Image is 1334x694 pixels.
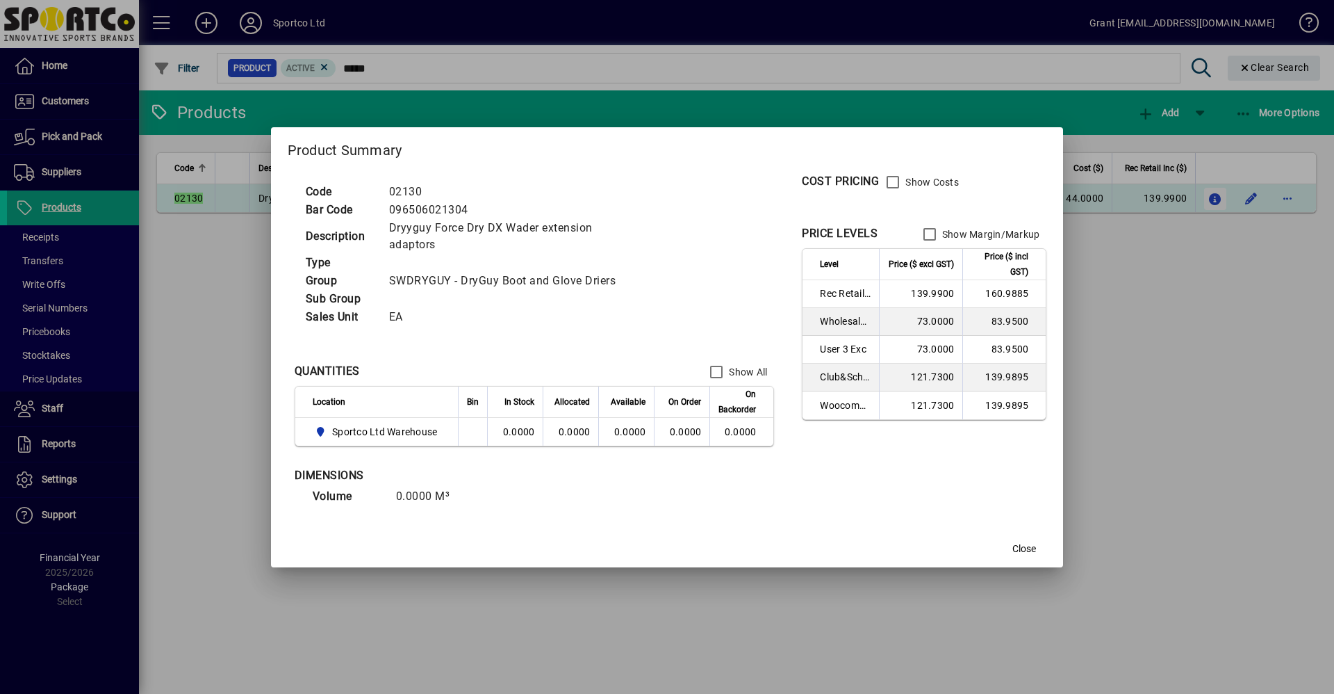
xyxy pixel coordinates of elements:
span: Rec Retail Inc [820,287,871,300]
td: 096506021304 [382,201,635,219]
span: 0.0000 [670,426,702,437]
td: 139.9895 [962,392,1046,419]
td: Type [299,254,382,272]
button: Close [1002,537,1046,562]
div: DIMENSIONS [295,467,642,484]
span: User 3 Exc [820,342,871,356]
span: On Backorder [718,387,756,417]
h2: Product Summary [271,127,1064,168]
td: 73.0000 [879,336,962,364]
td: Code [299,183,382,201]
div: COST PRICING [802,173,879,190]
td: Group [299,272,382,290]
td: 0.0000 M³ [389,487,472,506]
td: 121.7300 [879,364,962,392]
td: 139.9900 [879,280,962,308]
span: Sportco Ltd Warehouse [332,425,437,439]
td: Sales Unit [299,308,382,326]
td: 0.0000 [709,418,773,446]
span: Woocommerce Retail [820,398,871,412]
td: 83.9500 [962,336,1046,364]
div: PRICE LEVELS [802,225,878,242]
td: 83.9500 [962,308,1046,336]
span: Location [313,394,345,410]
span: On Order [668,394,701,410]
td: EA [382,308,635,326]
span: Available [611,394,645,410]
td: Sub Group [299,290,382,308]
span: Level [820,257,839,272]
td: Description [299,219,382,254]
span: In Stock [504,394,534,410]
td: 02130 [382,183,635,201]
td: 0.0000 [598,418,654,446]
span: Close [1012,542,1036,556]
span: Allocated [554,394,590,410]
td: 139.9895 [962,364,1046,392]
span: Wholesale Exc [820,314,871,328]
td: SWDRYGUY - DryGuy Boot and Glove Driers [382,272,635,290]
span: Sportco Ltd Warehouse [313,423,443,440]
div: QUANTITIES [295,363,360,380]
td: 160.9885 [962,280,1046,308]
span: Price ($ incl GST) [971,249,1028,280]
td: 0.0000 [487,418,543,446]
span: Bin [467,394,479,410]
label: Show All [726,365,767,379]
td: 0.0000 [543,418,598,446]
td: 73.0000 [879,308,962,336]
td: Volume [306,487,389,506]
td: Dryyguy Force Dry DX Wader extension adaptors [382,219,635,254]
label: Show Margin/Markup [939,227,1040,241]
td: Bar Code [299,201,382,219]
td: 121.7300 [879,392,962,419]
span: Club&School Exc [820,370,871,384]
label: Show Costs [903,175,959,189]
span: Price ($ excl GST) [889,257,954,272]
